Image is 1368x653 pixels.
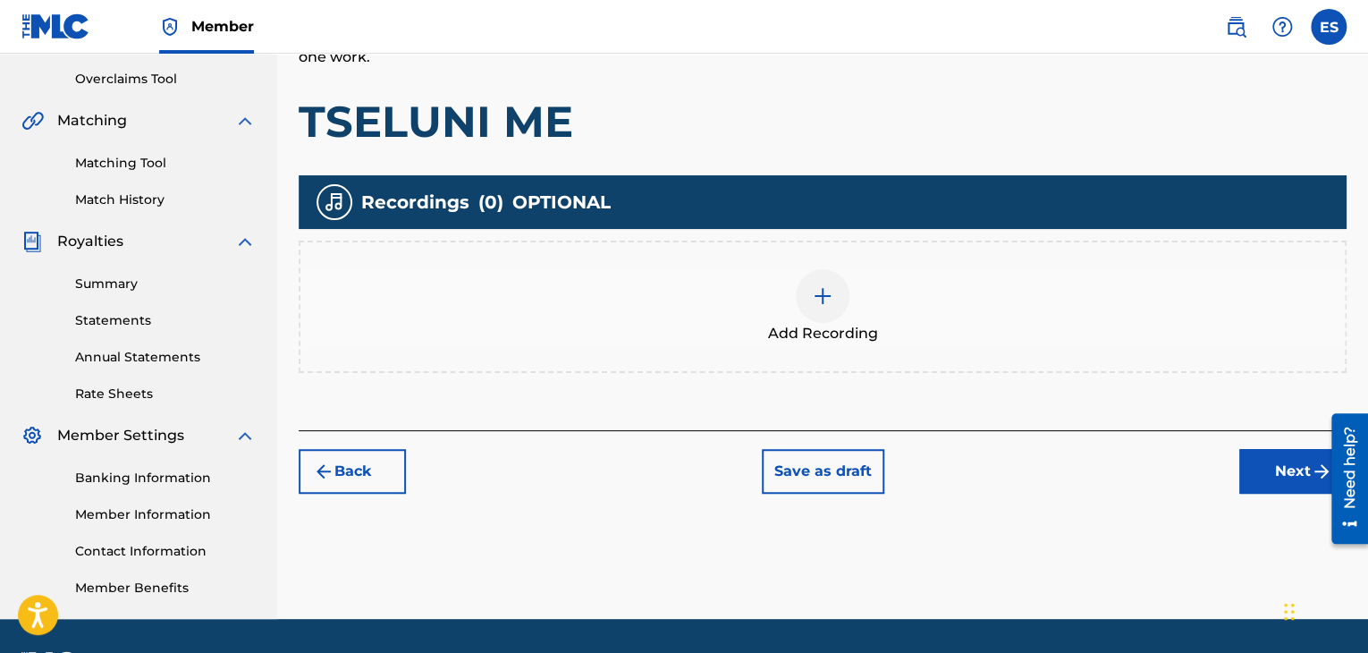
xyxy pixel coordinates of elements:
a: Match History [75,191,256,209]
img: expand [234,231,256,252]
a: Public Search [1218,9,1254,45]
span: OPTIONAL [512,189,611,216]
span: Add Recording [768,323,878,344]
button: Save as draft [762,449,884,494]
img: Royalties [21,231,43,252]
img: 7ee5dd4eb1f8a8e3ef2f.svg [313,461,334,482]
span: Recordings [361,189,469,216]
a: Annual Statements [75,348,256,367]
div: User Menu [1311,9,1347,45]
iframe: Chat Widget [1279,567,1368,653]
span: Member Settings [57,425,184,446]
img: recording [324,191,345,213]
div: Плъзни [1284,585,1295,639]
img: Matching [21,110,44,131]
a: Statements [75,311,256,330]
h1: TSELUNI ME [299,95,1347,148]
img: f7272a7cc735f4ea7f67.svg [1311,461,1332,482]
img: Member Settings [21,425,43,446]
img: add [812,285,833,307]
img: MLC Logo [21,13,90,39]
iframe: Resource Center [1318,407,1368,551]
a: Contact Information [75,542,256,561]
img: expand [234,425,256,446]
a: Member Information [75,505,256,524]
img: help [1271,16,1293,38]
div: Help [1264,9,1300,45]
img: Top Rightsholder [159,16,181,38]
img: search [1225,16,1246,38]
img: expand [234,110,256,131]
a: Member Benefits [75,579,256,598]
span: Matching [57,110,127,131]
a: Rate Sheets [75,385,256,403]
a: Banking Information [75,469,256,488]
a: Overclaims Tool [75,70,256,89]
span: ( 0 ) [478,189,503,216]
button: Next [1239,449,1347,494]
span: Member [191,16,254,37]
button: Back [299,449,406,494]
span: Royalties [57,231,123,252]
div: Джаджи за чат [1279,567,1368,653]
a: Matching Tool [75,154,256,173]
a: Summary [75,275,256,293]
